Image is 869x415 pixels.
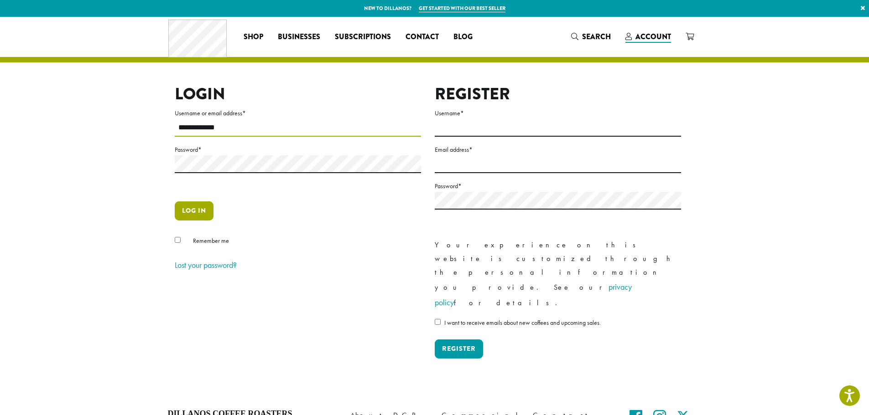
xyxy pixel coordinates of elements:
h2: Login [175,84,421,104]
a: Get started with our best seller [419,5,505,12]
label: Password [435,180,681,192]
span: I want to receive emails about new coffees and upcoming sales. [444,318,601,327]
span: Blog [453,31,473,43]
a: privacy policy [435,282,632,307]
span: Search [582,31,611,42]
span: Remember me [193,236,229,245]
span: Subscriptions [335,31,391,43]
span: Account [635,31,671,42]
a: Shop [236,30,271,44]
h2: Register [435,84,681,104]
a: Search [564,29,618,44]
label: Password [175,144,421,155]
button: Log in [175,201,213,220]
a: Lost your password? [175,260,237,270]
span: Shop [244,31,263,43]
label: Email address [435,144,681,155]
p: Your experience on this website is customized through the personal information you provide. See o... [435,238,681,310]
input: I want to receive emails about new coffees and upcoming sales. [435,319,441,325]
span: Businesses [278,31,320,43]
span: Contact [406,31,439,43]
label: Username or email address [175,108,421,119]
label: Username [435,108,681,119]
button: Register [435,339,483,359]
